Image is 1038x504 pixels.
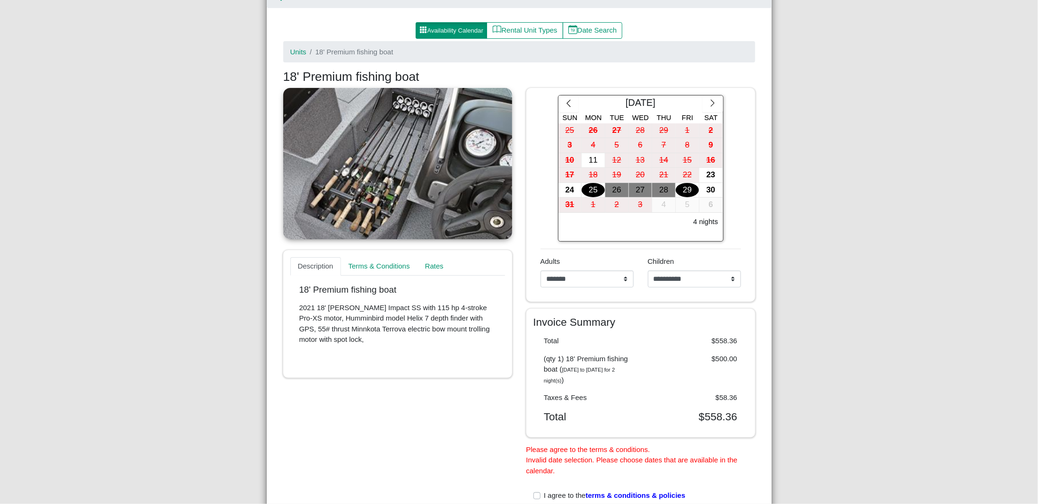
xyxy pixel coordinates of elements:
div: 2 [699,123,723,138]
button: 4 [582,138,605,153]
span: Wed [632,113,649,122]
span: Thu [657,113,672,122]
button: 27 [605,123,629,139]
div: $500.00 [641,354,745,386]
button: 8 [676,138,699,153]
i: [DATE] to [DATE] for 2 night(s) [544,367,615,383]
span: 18' Premium fishing boat [315,48,393,56]
button: 9 [699,138,723,153]
div: 5 [676,198,699,212]
div: 23 [699,168,723,182]
div: $558.36 [641,336,745,347]
button: 12 [605,153,629,168]
button: bookRental Unit Types [487,22,563,39]
button: 6 [699,198,723,213]
span: terms & conditions & policies [585,491,685,499]
div: 12 [605,153,628,168]
button: 14 [652,153,676,168]
div: 3 [629,198,652,212]
button: 15 [676,153,699,168]
div: 9 [699,138,723,153]
div: 31 [558,198,582,212]
p: 18' Premium fishing boat [299,285,496,295]
div: 26 [605,183,628,198]
button: 19 [605,168,629,183]
button: 17 [558,168,582,183]
button: 13 [629,153,653,168]
span: Sat [705,113,718,122]
svg: chevron right [708,99,717,108]
div: 20 [629,168,652,182]
button: 25 [582,183,605,198]
button: 26 [605,183,629,198]
div: 4 [652,198,675,212]
button: 30 [699,183,723,198]
button: 23 [699,168,723,183]
div: 18 [582,168,605,182]
div: 26 [582,123,605,138]
span: Fri [682,113,693,122]
span: Adults [541,257,560,265]
div: $558.36 [641,410,745,423]
button: 27 [629,183,653,198]
button: 5 [676,198,699,213]
div: 28 [652,183,675,198]
span: Mon [585,113,602,122]
button: 22 [676,168,699,183]
a: Description [290,257,341,276]
div: 25 [558,123,582,138]
h3: 18' Premium fishing boat [283,70,755,85]
h6: 4 nights [693,217,718,226]
button: 29 [676,183,699,198]
button: 1 [582,198,605,213]
button: 6 [629,138,653,153]
h4: Invoice Summary [533,316,748,329]
button: 2 [605,198,629,213]
div: 16 [699,153,723,168]
div: 29 [652,123,675,138]
button: 20 [629,168,653,183]
button: 31 [558,198,582,213]
button: 7 [652,138,676,153]
span: Children [648,257,674,265]
p: 2021 18' [PERSON_NAME] Impact SS with 115 hp 4-stroke Pro-XS motor, Humminbird model Helix 7 dept... [299,303,496,345]
div: 28 [629,123,652,138]
button: 28 [629,123,653,139]
div: 19 [605,168,628,182]
div: 17 [558,168,582,182]
button: 21 [652,168,676,183]
li: Please agree to the terms & conditions. [526,444,755,455]
a: Rates [418,257,451,276]
button: 3 [629,198,653,213]
div: 21 [652,168,675,182]
button: calendar dateDate Search [563,22,623,39]
svg: chevron left [564,99,573,108]
button: 16 [699,153,723,168]
button: 5 [605,138,629,153]
div: 6 [699,198,723,212]
button: grid3x3 gap fillAvailability Calendar [416,22,488,39]
a: Units [290,48,306,56]
div: 2 [605,198,628,212]
li: Invalid date selection. Please choose dates that are available in the calendar. [526,455,755,476]
button: 11 [582,153,605,168]
div: 1 [582,198,605,212]
div: 24 [558,183,582,198]
div: 30 [699,183,723,198]
div: 5 [605,138,628,153]
svg: book [493,25,502,34]
svg: grid3x3 gap fill [419,26,427,34]
div: $58.36 [641,392,745,403]
svg: calendar date [568,25,577,34]
div: (qty 1) 18' Premium fishing boat ( ) [537,354,641,386]
a: Terms & Conditions [341,257,418,276]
